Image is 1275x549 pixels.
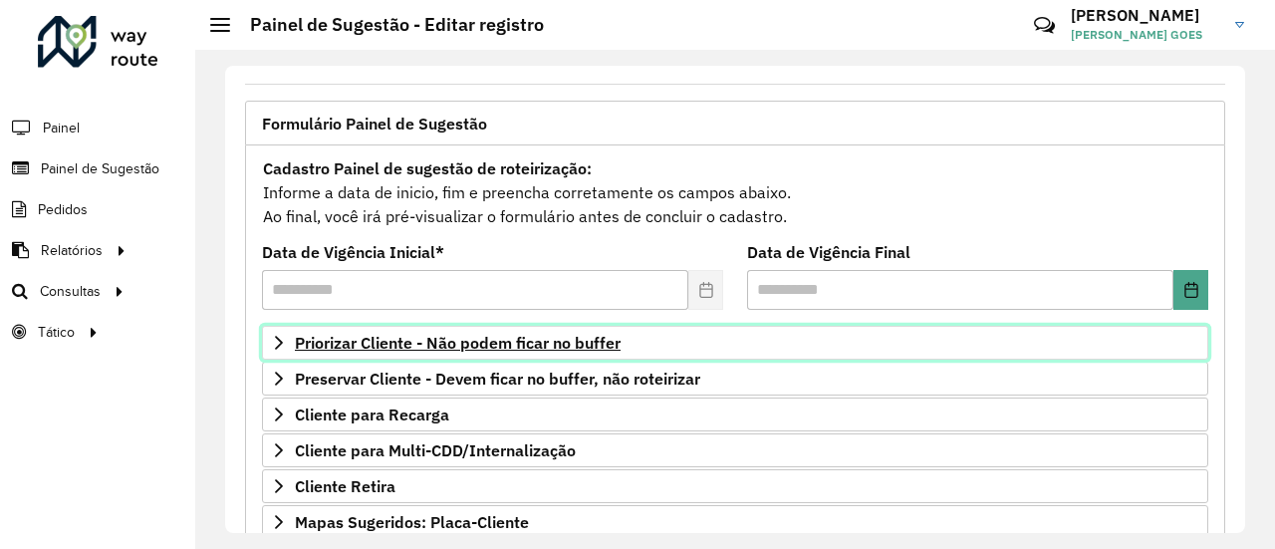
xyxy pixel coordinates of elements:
[295,335,621,351] span: Priorizar Cliente - Não podem ficar no buffer
[262,240,444,264] label: Data de Vigência Inicial
[1071,6,1220,25] h3: [PERSON_NAME]
[38,322,75,343] span: Tático
[1023,4,1066,47] a: Contato Rápido
[262,469,1208,503] a: Cliente Retira
[43,118,80,138] span: Painel
[262,362,1208,396] a: Preservar Cliente - Devem ficar no buffer, não roteirizar
[262,116,487,132] span: Formulário Painel de Sugestão
[295,371,700,387] span: Preservar Cliente - Devem ficar no buffer, não roteirizar
[262,433,1208,467] a: Cliente para Multi-CDD/Internalização
[262,505,1208,539] a: Mapas Sugeridos: Placa-Cliente
[41,240,103,261] span: Relatórios
[262,155,1208,229] div: Informe a data de inicio, fim e preencha corretamente os campos abaixo. Ao final, você irá pré-vi...
[295,407,449,422] span: Cliente para Recarga
[262,398,1208,431] a: Cliente para Recarga
[40,281,101,302] span: Consultas
[262,326,1208,360] a: Priorizar Cliente - Não podem ficar no buffer
[1173,270,1208,310] button: Choose Date
[263,158,592,178] strong: Cadastro Painel de sugestão de roteirização:
[295,478,395,494] span: Cliente Retira
[295,442,576,458] span: Cliente para Multi-CDD/Internalização
[230,14,544,36] h2: Painel de Sugestão - Editar registro
[295,514,529,530] span: Mapas Sugeridos: Placa-Cliente
[38,199,88,220] span: Pedidos
[41,158,159,179] span: Painel de Sugestão
[747,240,910,264] label: Data de Vigência Final
[1071,26,1220,44] span: [PERSON_NAME] GOES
